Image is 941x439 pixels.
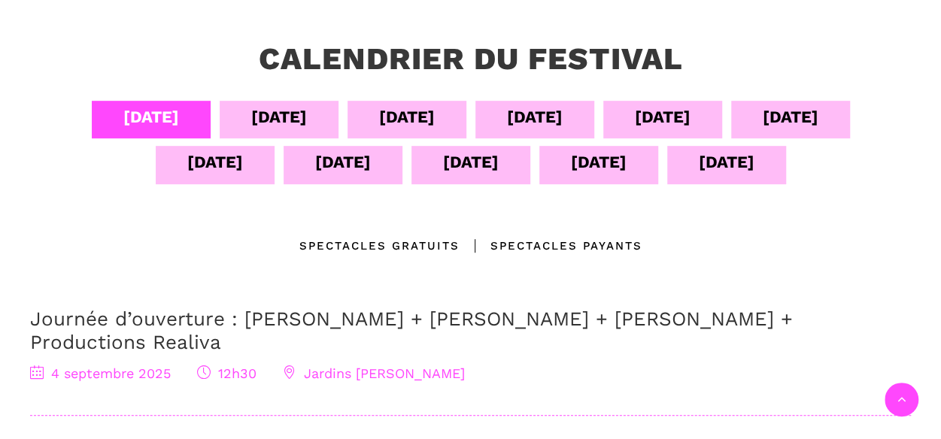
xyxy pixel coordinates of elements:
div: [DATE] [443,149,499,175]
a: Journée d’ouverture : [PERSON_NAME] + [PERSON_NAME] + [PERSON_NAME] + Productions Realiva [30,307,793,353]
div: [DATE] [571,149,627,175]
div: [DATE] [635,104,691,130]
span: Jardins [PERSON_NAME] [283,365,465,381]
div: Spectacles gratuits [299,237,460,255]
span: 12h30 [197,365,256,381]
div: [DATE] [507,104,563,130]
div: [DATE] [379,104,435,130]
div: [DATE] [315,149,371,175]
div: [DATE] [699,149,754,175]
div: [DATE] [763,104,818,130]
div: [DATE] [123,104,179,130]
h3: Calendrier du festival [258,41,682,78]
div: [DATE] [187,149,243,175]
span: 4 septembre 2025 [30,365,171,381]
div: [DATE] [251,104,307,130]
div: Spectacles Payants [460,237,642,255]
